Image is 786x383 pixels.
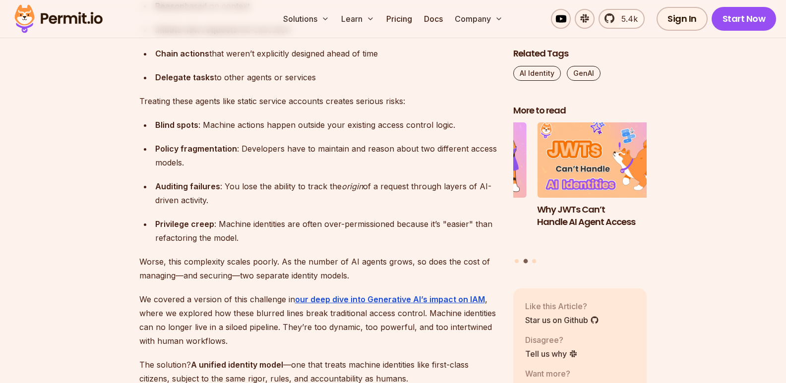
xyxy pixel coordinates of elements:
h3: Why JWTs Can’t Handle AI Agent Access [537,204,671,228]
a: Tell us why [525,348,578,360]
div: : Machine identities are often over-permissioned because it’s "easier" than refactoring the model. [155,217,497,245]
a: Start Now [712,7,777,31]
button: Company [451,9,507,29]
div: Posts [513,123,647,265]
p: Disagree? [525,334,578,346]
a: Star us on Github [525,314,599,326]
strong: Privilege creep [155,219,214,229]
p: Worse, this complexity scales poorly. As the number of AI agents grows, so does the cost of manag... [139,255,497,282]
em: origin [342,181,363,191]
h3: The Ultimate Guide to MCP Auth: Identity, Consent, and Agent Security [393,204,527,240]
img: Why JWTs Can’t Handle AI Agent Access [537,123,671,198]
span: 5.4k [615,13,638,25]
img: Permit logo [10,2,107,36]
div: : You lose the ability to track the of a request through layers of AI-driven activity. [155,179,497,207]
strong: Policy fragmentation [155,144,237,154]
a: Why JWTs Can’t Handle AI Agent AccessWhy JWTs Can’t Handle AI Agent Access [537,123,671,253]
strong: Chain actions [155,49,209,58]
strong: Blind spots [155,120,198,130]
button: Learn [337,9,378,29]
p: Treating these agents like static service accounts creates serious risks: [139,94,497,108]
a: Sign In [657,7,708,31]
li: 2 of 3 [537,123,671,253]
a: our deep dive into Generative AI’s impact on IAM [295,294,485,304]
strong: Delegate tasks [155,72,214,82]
p: Like this Article? [525,300,599,312]
a: GenAI [567,66,601,81]
div: to other agents or services [155,70,497,84]
h2: More to read [513,105,647,117]
div: : Machine actions happen outside your existing access control logic. [155,118,497,132]
a: 5.4k [599,9,645,29]
li: 1 of 3 [393,123,527,253]
a: Docs [420,9,447,29]
button: Go to slide 3 [532,259,536,263]
h2: Related Tags [513,48,647,60]
div: : Developers have to maintain and reason about two different access models. [155,142,497,169]
button: Go to slide 2 [523,259,528,264]
p: We covered a version of this challenge in , where we explored how these blurred lines break tradi... [139,292,497,348]
button: Solutions [279,9,333,29]
strong: A unified identity model [191,360,283,370]
div: that weren’t explicitly designed ahead of time [155,47,497,60]
strong: Auditing failures [155,181,220,191]
p: Want more? [525,368,603,380]
a: AI Identity [513,66,561,81]
a: Pricing [382,9,416,29]
button: Go to slide 1 [515,259,519,263]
